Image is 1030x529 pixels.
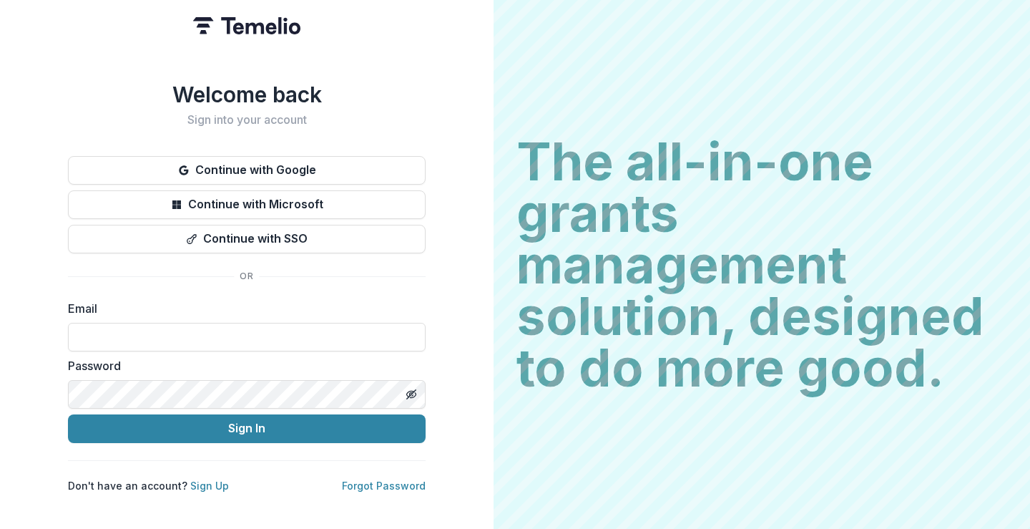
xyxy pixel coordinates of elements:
img: Temelio [193,17,300,34]
h2: Sign into your account [68,113,426,127]
p: Don't have an account? [68,478,229,493]
h1: Welcome back [68,82,426,107]
a: Forgot Password [342,480,426,492]
a: Sign Up [190,480,229,492]
button: Toggle password visibility [400,383,423,406]
button: Continue with Microsoft [68,190,426,219]
label: Email [68,300,417,317]
button: Continue with Google [68,156,426,185]
button: Continue with SSO [68,225,426,253]
button: Sign In [68,414,426,443]
label: Password [68,357,417,374]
